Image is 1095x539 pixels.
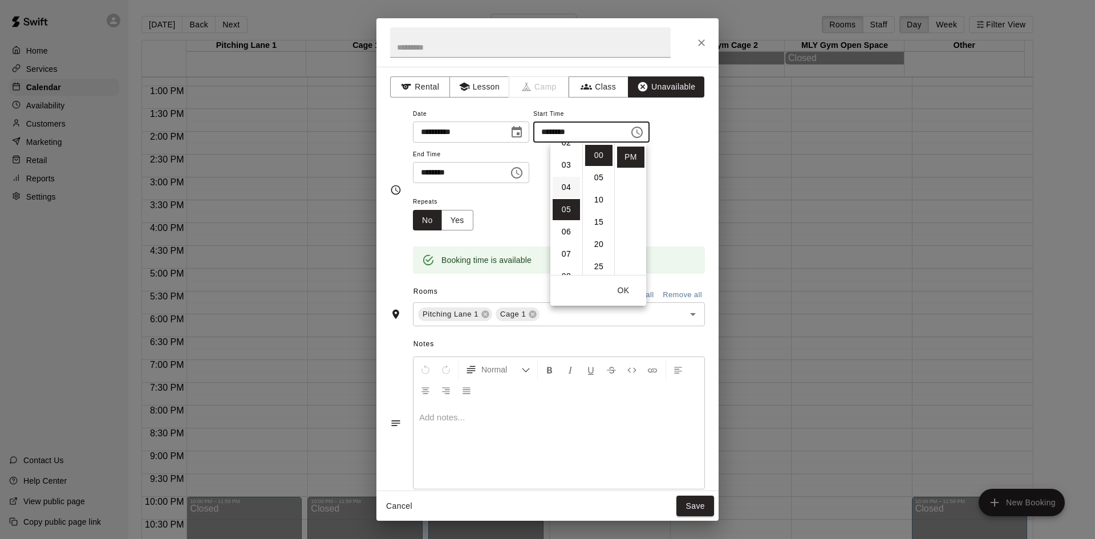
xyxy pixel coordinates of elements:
[418,307,492,321] div: Pitching Lane 1
[413,210,442,231] button: No
[441,210,473,231] button: Yes
[436,380,456,400] button: Right Align
[585,145,613,166] li: 0 minutes
[668,359,688,380] button: Left Align
[553,177,580,198] li: 4 hours
[416,380,435,400] button: Center Align
[553,132,580,153] li: 2 hours
[553,199,580,220] li: 5 hours
[626,121,648,144] button: Choose time, selected time is 5:00 PM
[381,496,417,517] button: Cancel
[581,359,601,380] button: Format Underline
[582,143,614,275] ul: Select minutes
[461,359,535,380] button: Formatting Options
[413,210,473,231] div: outlined button group
[585,234,613,255] li: 20 minutes
[553,155,580,176] li: 3 hours
[436,359,456,380] button: Redo
[617,147,644,168] li: PM
[496,307,540,321] div: Cage 1
[496,309,530,320] span: Cage 1
[553,266,580,287] li: 8 hours
[390,76,450,98] button: Rental
[660,286,705,304] button: Remove all
[449,76,509,98] button: Lesson
[416,359,435,380] button: Undo
[628,76,704,98] button: Unavailable
[585,256,613,277] li: 25 minutes
[390,184,401,196] svg: Timing
[540,359,559,380] button: Format Bold
[605,280,642,301] button: OK
[685,306,701,322] button: Open
[457,380,476,400] button: Justify Align
[413,335,705,354] span: Notes
[441,250,532,270] div: Booking time is available
[550,143,582,275] ul: Select hours
[390,418,401,429] svg: Notes
[413,287,438,295] span: Rooms
[505,161,528,184] button: Choose time, selected time is 8:00 PM
[569,76,628,98] button: Class
[602,359,621,380] button: Format Strikethrough
[585,189,613,210] li: 10 minutes
[585,212,613,233] li: 15 minutes
[553,221,580,242] li: 6 hours
[413,194,482,210] span: Repeats
[553,244,580,265] li: 7 hours
[481,364,521,375] span: Normal
[561,359,580,380] button: Format Italics
[643,359,662,380] button: Insert Link
[413,107,529,122] span: Date
[676,496,714,517] button: Save
[413,147,529,163] span: End Time
[390,309,401,320] svg: Rooms
[691,33,712,53] button: Close
[614,143,646,275] ul: Select meridiem
[533,107,650,122] span: Start Time
[509,76,569,98] span: Camps can only be created in the Services page
[622,359,642,380] button: Insert Code
[505,121,528,144] button: Choose date, selected date is Aug 19, 2025
[585,167,613,188] li: 5 minutes
[418,309,483,320] span: Pitching Lane 1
